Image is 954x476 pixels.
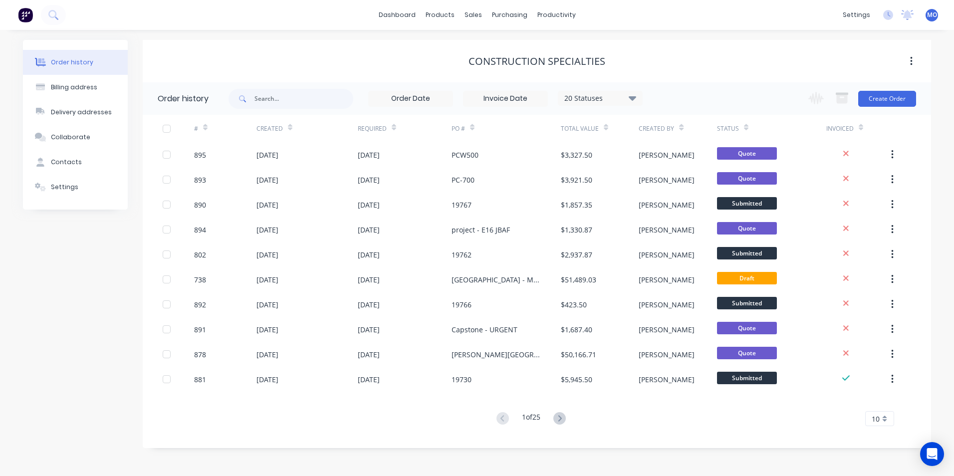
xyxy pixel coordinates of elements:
div: Required [358,124,387,133]
div: [PERSON_NAME][GEOGRAPHIC_DATA][PERSON_NAME] Revised [DATE] [452,349,541,360]
div: Billing address [51,83,97,92]
span: Submitted [717,197,777,210]
div: Open Intercom Messenger [920,442,944,466]
input: Search... [254,89,353,109]
div: [GEOGRAPHIC_DATA] - MHU - Wall Protection - Block D6 & B5 [452,274,541,285]
div: Total Value [561,115,639,142]
div: [PERSON_NAME] [639,249,695,260]
button: Create Order [858,91,916,107]
div: Order history [51,58,93,67]
div: Construction Specialties [469,55,605,67]
span: Quote [717,147,777,160]
div: [DATE] [358,225,380,235]
div: Delivery addresses [51,108,112,117]
div: [PERSON_NAME] [639,225,695,235]
div: [DATE] [256,274,278,285]
div: [PERSON_NAME] [639,150,695,160]
div: Capstone - URGENT [452,324,517,335]
div: # [194,124,198,133]
div: Order history [158,93,209,105]
div: 881 [194,374,206,385]
span: Draft [717,272,777,284]
div: [DATE] [358,299,380,310]
div: $1,330.87 [561,225,592,235]
span: MO [927,10,937,19]
div: [DATE] [358,249,380,260]
div: PC-700 [452,175,475,185]
div: Contacts [51,158,82,167]
div: $2,937.87 [561,249,592,260]
div: [DATE] [256,299,278,310]
div: 878 [194,349,206,360]
div: products [421,7,460,22]
div: [DATE] [358,175,380,185]
div: # [194,115,256,142]
div: 894 [194,225,206,235]
div: Total Value [561,124,599,133]
div: project - E16 JBAF [452,225,510,235]
button: Collaborate [23,125,128,150]
div: [DATE] [256,150,278,160]
div: 890 [194,200,206,210]
div: [DATE] [358,324,380,335]
div: 893 [194,175,206,185]
button: Settings [23,175,128,200]
div: 20 Statuses [558,93,642,104]
span: Quote [717,172,777,185]
div: Invoiced [826,124,854,133]
div: [DATE] [358,200,380,210]
input: Order Date [369,91,453,106]
div: 19767 [452,200,472,210]
div: [DATE] [256,374,278,385]
button: Billing address [23,75,128,100]
span: Quote [717,222,777,235]
div: Collaborate [51,133,90,142]
span: Submitted [717,297,777,309]
div: Required [358,115,452,142]
div: $50,166.71 [561,349,596,360]
div: [PERSON_NAME] [639,349,695,360]
div: 895 [194,150,206,160]
div: [PERSON_NAME] [639,324,695,335]
div: [DATE] [358,374,380,385]
div: [DATE] [256,249,278,260]
div: PCW500 [452,150,478,160]
div: [PERSON_NAME] [639,175,695,185]
span: Submitted [717,372,777,384]
a: dashboard [374,7,421,22]
div: $51,489.03 [561,274,596,285]
div: Created By [639,115,716,142]
div: settings [838,7,875,22]
img: Factory [18,7,33,22]
div: $1,687.40 [561,324,592,335]
input: Invoice Date [464,91,547,106]
span: Quote [717,347,777,359]
div: 892 [194,299,206,310]
div: Created [256,115,358,142]
div: [DATE] [256,349,278,360]
div: [DATE] [358,150,380,160]
div: [DATE] [358,349,380,360]
div: 891 [194,324,206,335]
div: [PERSON_NAME] [639,374,695,385]
div: Settings [51,183,78,192]
div: 1 of 25 [522,412,540,426]
span: 10 [872,414,880,424]
span: Submitted [717,247,777,259]
div: $5,945.50 [561,374,592,385]
div: [DATE] [358,274,380,285]
div: [PERSON_NAME] [639,200,695,210]
div: 19766 [452,299,472,310]
button: Contacts [23,150,128,175]
div: 19730 [452,374,472,385]
div: $3,327.50 [561,150,592,160]
button: Order history [23,50,128,75]
div: PO # [452,115,561,142]
div: [DATE] [256,175,278,185]
div: Status [717,115,826,142]
div: sales [460,7,487,22]
div: PO # [452,124,465,133]
div: 802 [194,249,206,260]
button: Delivery addresses [23,100,128,125]
div: [PERSON_NAME] [639,299,695,310]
